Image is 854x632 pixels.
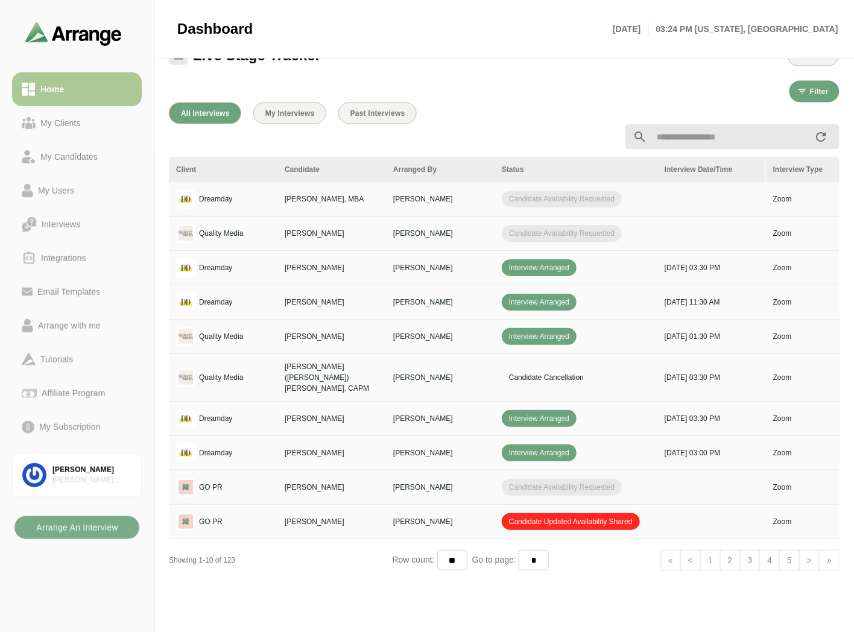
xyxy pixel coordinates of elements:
[665,331,759,342] p: [DATE] 01:30 PM
[176,292,195,312] img: logo
[12,376,142,410] a: Affiliate Program
[199,331,243,342] p: Quality Media
[789,81,840,103] button: Filter
[12,72,142,106] a: Home
[665,447,759,458] p: [DATE] 03:00 PM
[199,516,223,527] p: GO PR
[779,550,800,572] a: 5
[393,447,487,458] p: [PERSON_NAME]
[253,103,326,124] button: My Interviews
[176,224,195,243] img: logo
[12,174,142,207] a: My Users
[759,550,780,572] a: 4
[285,262,379,273] p: [PERSON_NAME]
[199,372,243,383] p: Quality Media
[285,413,379,424] p: [PERSON_NAME]
[169,103,241,124] button: All Interviews
[467,555,519,564] span: Go to page:
[502,410,577,427] span: Interview Arranged
[285,447,379,458] p: [PERSON_NAME]
[265,109,315,118] span: My Interviews
[12,207,142,241] a: Interviews
[799,550,820,572] a: Next
[502,513,640,530] span: Candidate Updated Availability Shared
[814,130,829,144] i: appended action
[285,331,379,342] p: [PERSON_NAME]
[502,479,622,496] span: Candidate Availability Requested
[12,453,142,497] a: [PERSON_NAME][PERSON_NAME] Associates
[176,409,195,428] img: logo
[12,140,142,174] a: My Candidates
[393,482,487,493] p: [PERSON_NAME]
[176,189,195,209] img: logo
[34,420,106,434] div: My Subscription
[199,413,232,424] p: Dreamday
[502,369,591,386] span: Candidate Cancellation
[393,516,487,527] p: [PERSON_NAME]
[176,368,195,387] img: logo
[36,516,118,539] b: Arrange An Interview
[36,150,103,164] div: My Candidates
[12,309,142,343] a: Arrange with me
[809,87,829,96] span: Filter
[37,386,110,400] div: Affiliate Program
[665,297,759,308] p: [DATE] 11:30 AM
[613,22,648,36] p: [DATE]
[176,443,195,463] img: logo
[33,183,79,198] div: My Users
[665,164,759,175] div: Interview Date/Time
[169,555,393,566] div: Showing 1-10 of 123
[199,482,223,493] p: GO PR
[52,465,131,475] div: [PERSON_NAME]
[665,372,759,383] p: [DATE] 03:30 PM
[52,475,131,485] div: [PERSON_NAME] Associates
[176,164,270,175] div: Client
[33,318,106,333] div: Arrange with me
[199,194,232,204] p: Dreamday
[740,550,761,572] a: 3
[36,82,69,96] div: Home
[502,164,650,175] div: Status
[502,444,577,461] span: Interview Arranged
[12,275,142,309] a: Email Templates
[393,194,487,204] p: [PERSON_NAME]
[393,164,487,175] div: Arranged By
[12,343,142,376] a: Tutorials
[36,116,86,130] div: My Clients
[176,512,195,531] img: logo
[827,555,832,565] span: »
[720,550,741,572] a: 2
[285,482,379,493] p: [PERSON_NAME]
[393,297,487,308] p: [PERSON_NAME]
[393,262,487,273] p: [PERSON_NAME]
[199,262,232,273] p: Dreamday
[393,331,487,342] p: [PERSON_NAME]
[285,228,379,239] p: [PERSON_NAME]
[285,194,379,204] p: [PERSON_NAME], MBA
[285,164,379,175] div: Candidate
[665,413,759,424] p: [DATE] 03:30 PM
[285,516,379,527] p: [PERSON_NAME]
[338,103,417,124] button: Past Interviews
[199,228,243,239] p: Quality Media
[12,241,142,275] a: Integrations
[502,225,622,242] span: Candidate Availability Requested
[649,22,838,36] p: 03:24 PM [US_STATE], [GEOGRAPHIC_DATA]
[285,297,379,308] p: [PERSON_NAME]
[393,372,487,383] p: [PERSON_NAME]
[665,262,759,273] p: [DATE] 03:30 PM
[819,550,840,572] a: Next
[502,328,577,345] span: Interview Arranged
[176,478,195,497] img: logo
[502,294,577,311] span: Interview Arranged
[36,251,91,265] div: Integrations
[350,109,405,118] span: Past Interviews
[176,258,195,277] img: logo
[12,106,142,140] a: My Clients
[14,516,139,539] button: Arrange An Interview
[199,447,232,458] p: Dreamday
[37,217,85,232] div: Interviews
[502,191,622,207] span: Candidate Availability Requested
[25,22,122,45] img: arrangeai-name-small-logo.4d2b8aee.svg
[285,361,379,394] p: [PERSON_NAME] ([PERSON_NAME]) [PERSON_NAME], CAPM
